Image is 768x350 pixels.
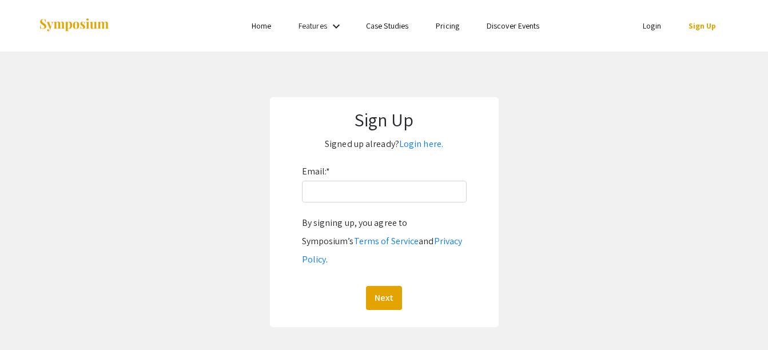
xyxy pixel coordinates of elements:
div: By signing up, you agree to Symposium’s and . [302,214,467,269]
h1: Sign Up [281,109,487,130]
a: Pricing [436,21,459,31]
mat-icon: Expand Features list [329,19,343,33]
a: Discover Events [487,21,540,31]
p: Signed up already? [281,135,487,153]
a: Sign Up [689,21,717,31]
a: Terms of Service [354,235,419,247]
img: Symposium by ForagerOne [38,18,110,33]
a: Home [252,21,271,31]
a: Features [299,21,327,31]
a: Case Studies [366,21,408,31]
a: Login here. [399,138,443,150]
a: Login [643,21,661,31]
button: Next [366,286,402,310]
label: Email: [302,162,331,181]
